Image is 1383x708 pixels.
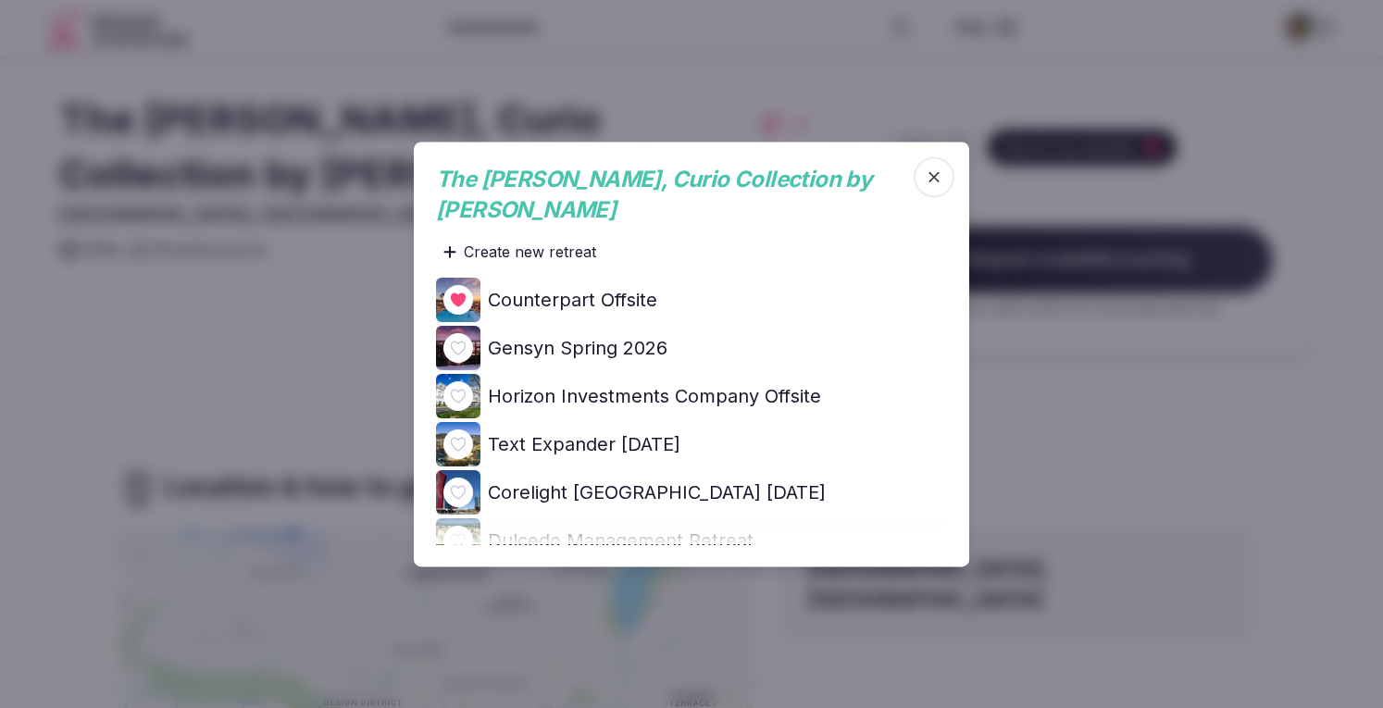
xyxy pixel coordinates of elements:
h4: Gensyn Spring 2026 [488,335,667,361]
img: Top retreat image for the retreat: Counterpart Offsite [436,278,480,322]
span: The [PERSON_NAME], Curio Collection by [PERSON_NAME] [436,166,871,224]
h4: Text Expander [DATE] [488,431,680,457]
div: Create new retreat [436,233,604,270]
img: Top retreat image for the retreat: Gensyn Spring 2026 [436,326,480,370]
img: Top retreat image for the retreat: Horizon Investments Company Offsite [436,374,480,418]
h4: Counterpart Offsite [488,287,657,313]
h4: Corelight [GEOGRAPHIC_DATA] [DATE] [488,479,826,505]
img: Top retreat image for the retreat: Corelight Barcelona Nov 2026 [436,470,480,515]
img: Top retreat image for the retreat: Text Expander February 2026 [436,422,480,466]
h4: Horizon Investments Company Offsite [488,383,821,409]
